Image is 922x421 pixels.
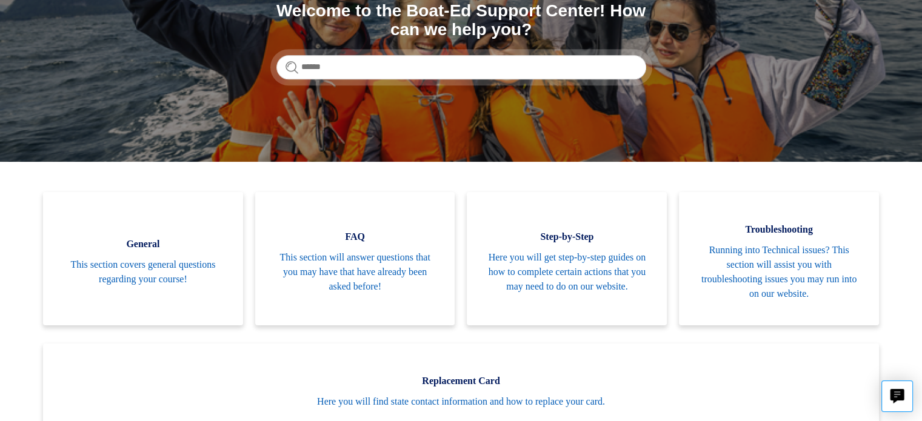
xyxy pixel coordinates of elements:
span: General [61,237,225,251]
input: Search [276,55,646,79]
h1: Welcome to the Boat-Ed Support Center! How can we help you? [276,2,646,39]
span: Step-by-Step [485,230,649,244]
span: Troubleshooting [697,222,861,237]
span: FAQ [273,230,437,244]
a: Troubleshooting Running into Technical issues? This section will assist you with troubleshooting ... [679,192,879,325]
span: This section will answer questions that you may have that have already been asked before! [273,250,437,294]
span: Here you will find state contact information and how to replace your card. [61,394,861,409]
button: Live chat [881,380,913,412]
span: Replacement Card [61,374,861,388]
a: FAQ This section will answer questions that you may have that have already been asked before! [255,192,455,325]
span: This section covers general questions regarding your course! [61,257,225,287]
a: General This section covers general questions regarding your course! [43,192,243,325]
span: Running into Technical issues? This section will assist you with troubleshooting issues you may r... [697,243,861,301]
span: Here you will get step-by-step guides on how to complete certain actions that you may need to do ... [485,250,649,294]
a: Step-by-Step Here you will get step-by-step guides on how to complete certain actions that you ma... [467,192,667,325]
